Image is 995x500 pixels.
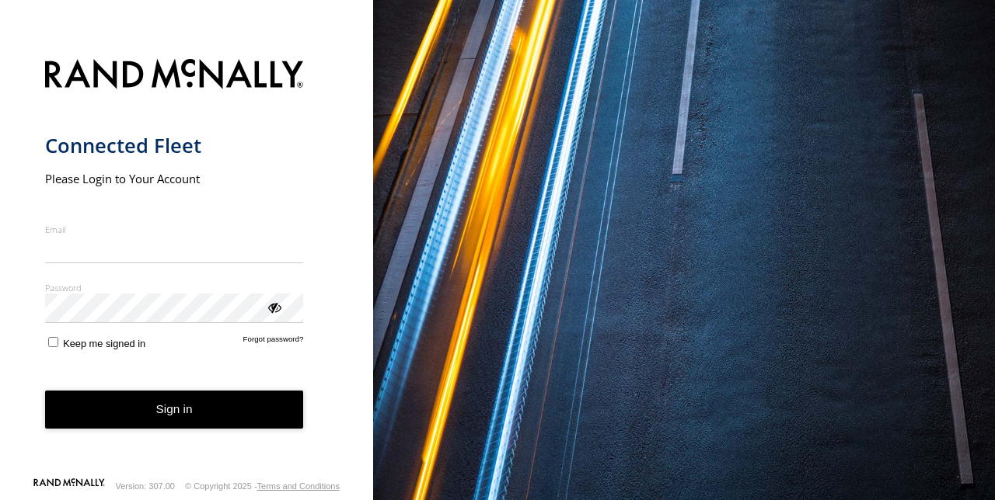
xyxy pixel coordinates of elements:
button: Sign in [45,391,304,429]
h2: Please Login to Your Account [45,171,304,186]
a: Forgot password? [243,335,304,349]
a: Visit our Website [33,478,105,494]
div: ViewPassword [266,299,281,314]
div: Version: 307.00 [116,481,175,491]
a: Terms and Conditions [257,481,340,491]
label: Email [45,224,304,235]
div: © Copyright 2025 - [185,481,340,491]
form: main [45,50,329,477]
label: Password [45,282,304,293]
h1: Connected Fleet [45,133,304,158]
img: Rand McNally [45,56,304,95]
span: Keep me signed in [63,338,145,349]
input: Keep me signed in [48,337,58,347]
